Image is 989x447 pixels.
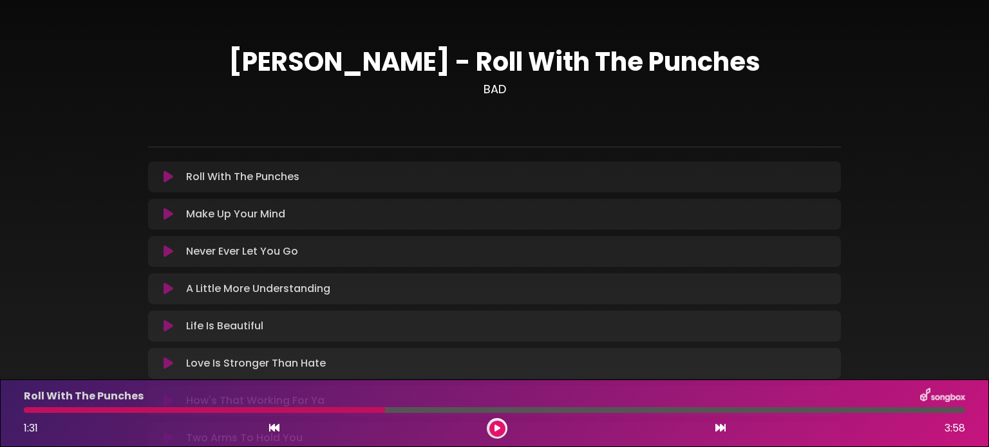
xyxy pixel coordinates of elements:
h1: [PERSON_NAME] - Roll With The Punches [148,46,841,77]
p: Life Is Beautiful [186,318,263,334]
span: 3:58 [945,421,965,436]
img: songbox-logo-white.png [920,388,965,405]
h3: BAD [148,82,841,96]
p: Never Ever Let You Go [186,244,298,259]
p: Roll With The Punches [186,169,299,185]
p: Make Up Your Mind [186,206,285,222]
p: Love Is Stronger Than Hate [186,356,326,371]
span: 1:31 [24,421,38,435]
p: A Little More Understanding [186,281,330,296]
p: Roll With The Punches [24,388,144,404]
